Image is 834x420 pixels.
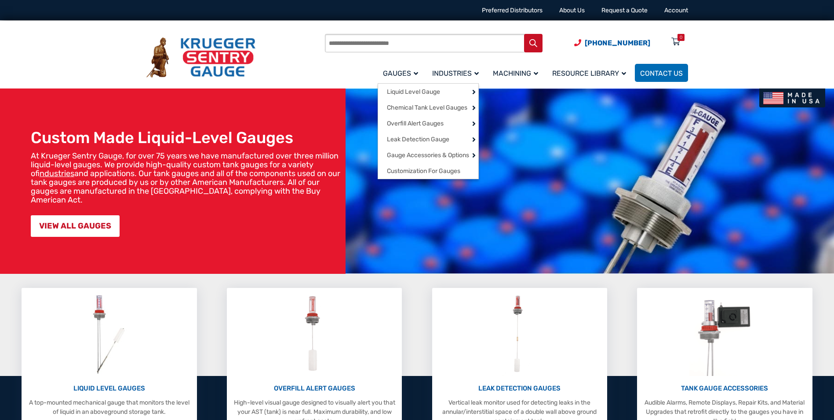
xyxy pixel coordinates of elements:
a: Account [664,7,688,14]
p: At Krueger Sentry Gauge, for over 75 years we have manufactured over three million liquid-level g... [31,151,341,204]
a: Liquid Level Gauge [378,84,478,99]
span: Resource Library [552,69,626,77]
a: VIEW ALL GAUGES [31,215,120,237]
span: Overfill Alert Gauges [387,120,444,128]
a: Request a Quote [601,7,648,14]
a: Chemical Tank Level Gauges [378,99,478,115]
span: [PHONE_NUMBER] [585,39,650,47]
a: industries [40,169,74,178]
h1: Custom Made Liquid-Level Gauges [31,128,341,147]
a: Preferred Distributors [482,7,543,14]
a: Gauges [378,63,427,83]
a: Overfill Alert Gauges [378,115,478,131]
img: Leak Detection Gauges [502,292,537,376]
span: Chemical Tank Level Gauges [387,104,467,112]
a: Phone Number (920) 434-8860 [574,37,650,48]
span: Gauge Accessories & Options [387,151,469,159]
p: OVERFILL ALERT GAUGES [231,383,397,394]
span: Customization For Gauges [387,167,460,175]
span: Machining [493,69,538,77]
img: Krueger Sentry Gauge [146,37,255,78]
p: A top-mounted mechanical gauge that monitors the level of liquid in an aboveground storage tank. [26,398,192,416]
p: LIQUID LEVEL GAUGES [26,383,192,394]
span: Liquid Level Gauge [387,88,440,96]
a: Leak Detection Gauge [378,131,478,147]
a: About Us [559,7,585,14]
img: Made In USA [759,88,825,107]
a: Resource Library [547,63,635,83]
img: Tank Gauge Accessories [689,292,760,376]
div: 0 [680,34,682,41]
span: Gauges [383,69,418,77]
span: Leak Detection Gauge [387,136,449,144]
img: Overfill Alert Gauges [295,292,334,376]
span: Contact Us [640,69,683,77]
p: TANK GAUGE ACCESSORIES [641,383,808,394]
a: Customization For Gauges [378,163,478,179]
img: Liquid Level Gauges [86,292,132,376]
a: Gauge Accessories & Options [378,147,478,163]
span: Industries [432,69,479,77]
a: Machining [488,63,547,83]
a: Contact Us [635,64,688,82]
p: LEAK DETECTION GAUGES [437,383,603,394]
a: Industries [427,63,488,83]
